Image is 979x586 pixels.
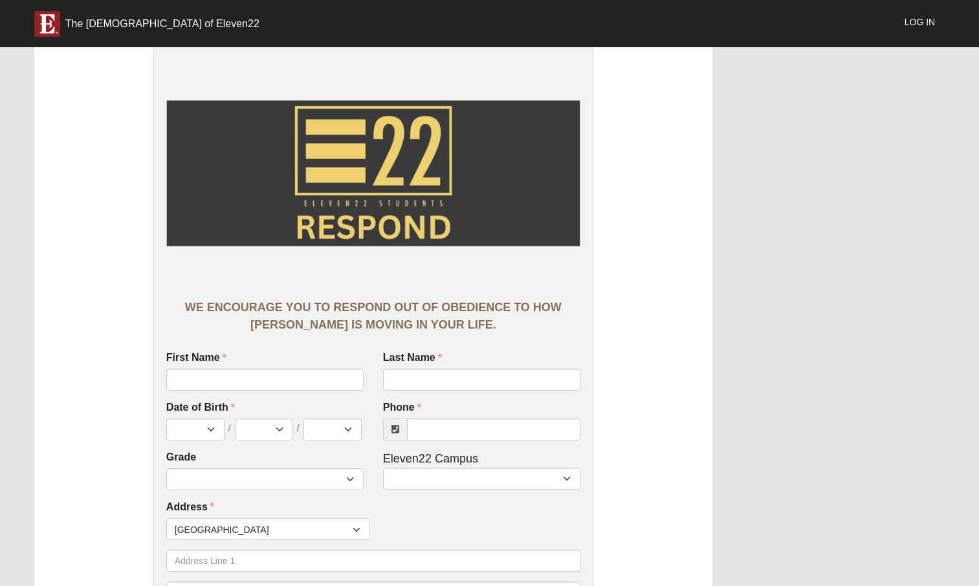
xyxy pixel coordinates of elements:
label: Grade [166,450,196,465]
img: E-icon-fireweed-White-TM.png [34,11,60,37]
input: Address Line 1 [166,550,580,572]
div: The [DEMOGRAPHIC_DATA] of Eleven22 [65,17,259,30]
div: Eleven22 Campus [373,450,590,490]
label: Address [166,500,214,515]
span: [GEOGRAPHIC_DATA] [175,519,353,541]
label: Last Name [383,351,442,365]
img: Header Image [166,57,580,290]
div: WE ENCOURAGE YOU TO RESPOND OUT OF OBEDIENCE TO HOW [PERSON_NAME] IS MOVING IN YOUR LIFE. [166,299,580,334]
span: / [297,422,300,436]
a: The [DEMOGRAPHIC_DATA] of Eleven22 [25,5,269,37]
label: First Name [166,351,226,365]
label: Phone [383,400,421,415]
span: / [228,422,231,436]
a: Log In [895,6,945,38]
label: Date of Birth [166,400,364,415]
